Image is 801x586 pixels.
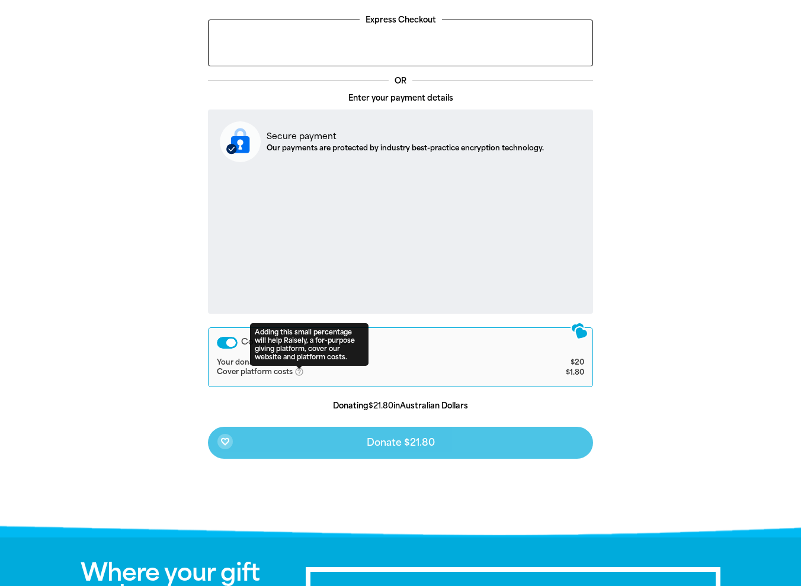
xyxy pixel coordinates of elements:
[369,401,393,410] b: $21.80
[214,26,587,59] iframe: PayPal-paypal
[360,14,442,26] legend: Express Checkout
[217,172,584,304] iframe: Secure payment input frame
[208,92,593,104] p: Enter your payment details
[267,130,544,143] p: Secure payment
[217,337,238,349] button: Cover our platform costs
[267,143,544,153] p: Our payments are protected by industry best-practice encryption technology.
[294,367,313,376] i: help_outlined
[208,400,593,412] p: Donating in Australian Dollars
[389,75,412,87] p: OR
[521,358,584,368] td: $20
[217,358,521,368] td: Your donation
[217,367,521,378] td: Cover platform costs
[521,367,584,378] td: $1.80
